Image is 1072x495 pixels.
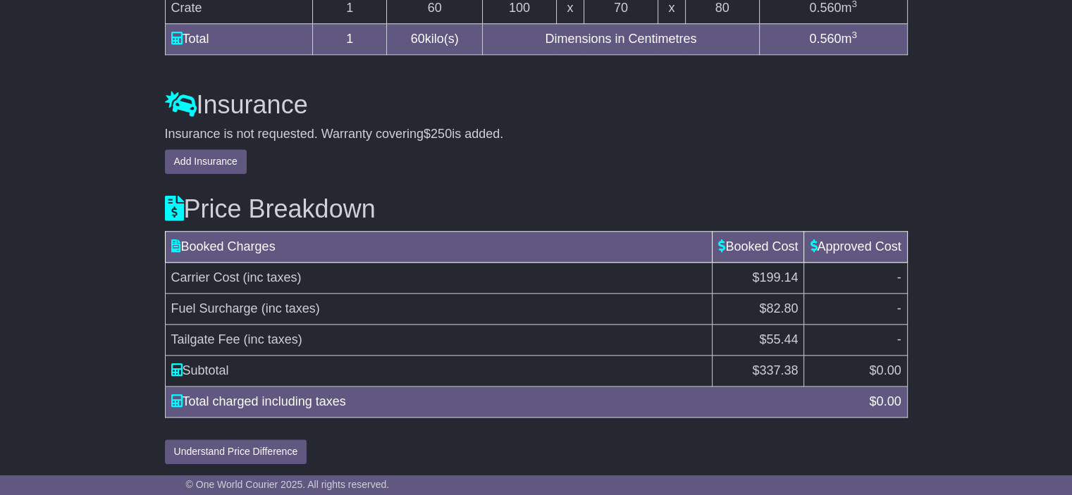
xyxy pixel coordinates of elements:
[164,392,863,411] div: Total charged including taxes
[809,1,841,15] span: 0.560
[759,363,798,377] span: 337.38
[313,23,387,54] td: 1
[876,363,901,377] span: 0.00
[387,23,483,54] td: kilo(s)
[897,301,901,315] span: -
[424,127,452,141] span: $250
[165,91,908,119] h3: Insurance
[165,127,908,142] div: Insurance is not requested. Warranty covering is added.
[759,23,907,54] td: m
[759,301,798,315] span: $82.80
[171,301,258,315] span: Fuel Surcharge
[483,23,760,54] td: Dimensions in Centimetres
[759,332,798,346] span: $55.44
[165,439,307,464] button: Understand Price Difference
[752,270,798,284] span: $199.14
[851,30,857,40] sup: 3
[165,356,713,387] td: Subtotal
[171,332,240,346] span: Tailgate Fee
[165,195,908,223] h3: Price Breakdown
[186,479,390,490] span: © One World Courier 2025. All rights reserved.
[165,149,247,174] button: Add Insurance
[171,270,240,284] span: Carrier Cost
[244,332,302,346] span: (inc taxes)
[411,32,425,46] span: 60
[713,232,804,263] td: Booked Cost
[165,23,313,54] td: Total
[713,356,804,387] td: $
[804,232,907,263] td: Approved Cost
[897,332,901,346] span: -
[804,356,907,387] td: $
[809,32,841,46] span: 0.560
[165,232,713,263] td: Booked Charges
[243,270,302,284] span: (inc taxes)
[261,301,320,315] span: (inc taxes)
[897,270,901,284] span: -
[862,392,908,411] div: $
[876,394,901,408] span: 0.00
